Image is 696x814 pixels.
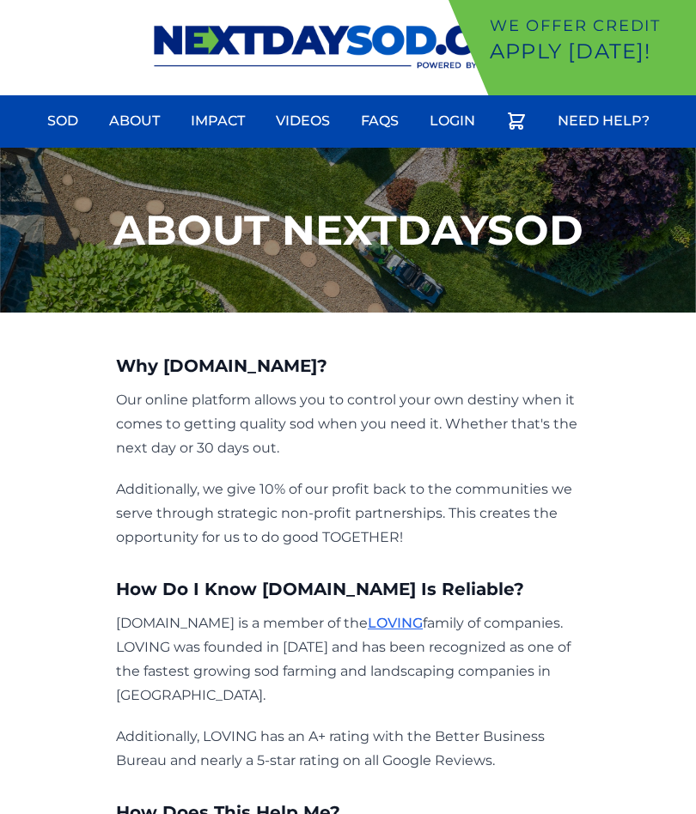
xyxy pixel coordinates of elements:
[116,725,580,773] p: Additionally, LOVING has an A+ rating with the Better Business Bureau and nearly a 5-star rating ...
[490,38,689,65] p: Apply [DATE]!
[116,388,580,460] p: Our online platform allows you to control your own destiny when it comes to getting quality sod w...
[266,100,340,142] a: Videos
[116,577,580,601] h3: How Do I Know [DOMAIN_NAME] Is Reliable?
[116,477,580,550] p: Additionally, we give 10% of our profit back to the communities we serve through strategic non-pr...
[116,354,580,378] h3: Why [DOMAIN_NAME]?
[368,615,423,631] a: LOVING
[37,100,89,142] a: Sod
[116,611,580,708] p: [DOMAIN_NAME] is a member of the family of companies. LOVING was founded in [DATE] and has been r...
[490,14,689,38] p: We offer Credit
[547,100,660,142] a: Need Help?
[99,100,170,142] a: About
[419,100,485,142] a: Login
[351,100,409,142] a: FAQs
[113,210,583,251] h1: About NextDaySod
[180,100,255,142] a: Impact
